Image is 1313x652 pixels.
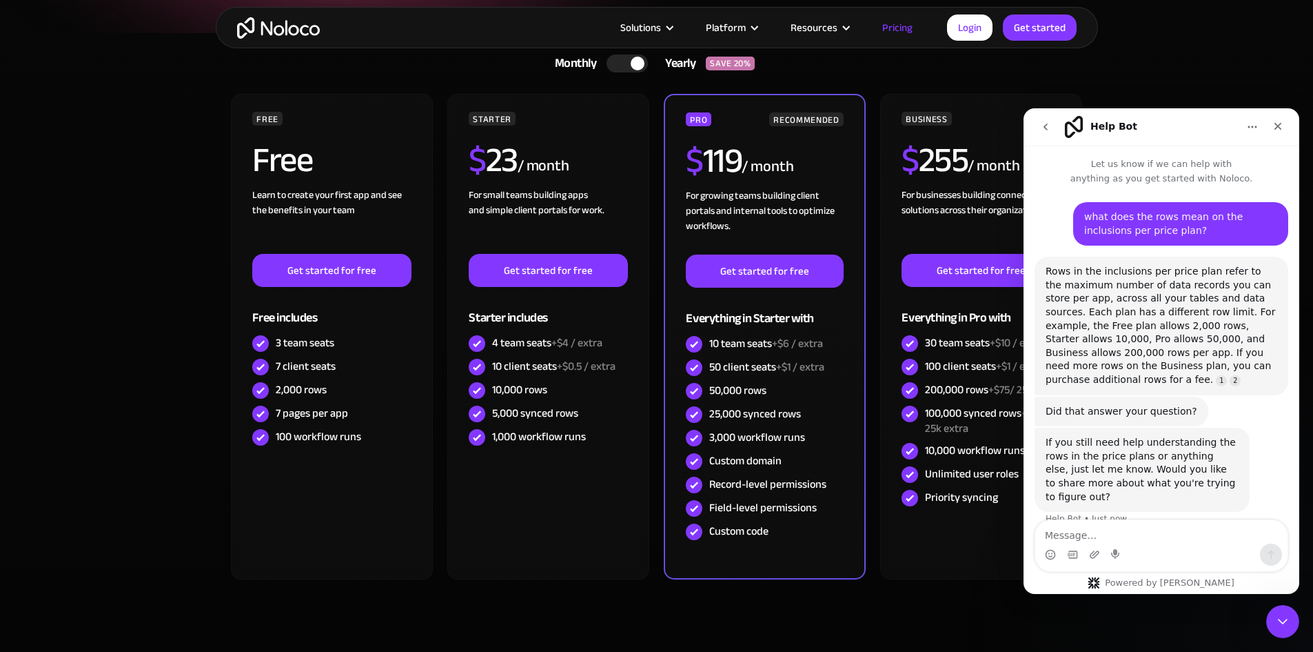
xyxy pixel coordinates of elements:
span: $ [686,128,703,193]
span: +$0.5 / extra [557,356,615,377]
div: 2,000 rows [276,382,327,397]
span: +$10 / extra [990,333,1044,353]
a: Login [947,14,993,41]
div: 200,000 rows [925,382,1060,397]
div: FREE [252,112,283,126]
div: 4 team seats [492,335,602,350]
div: 7 pages per app [276,406,348,421]
a: Get started for free [252,254,411,287]
div: BUSINESS [902,112,951,126]
div: Custom code [709,524,769,539]
span: +$4 / extra [551,333,602,353]
div: 7 client seats [276,359,336,374]
div: RECOMMENDED [769,112,843,126]
div: Platform [689,19,773,37]
div: Resources [791,19,837,37]
div: Platform [706,19,746,37]
h2: 119 [686,144,742,178]
h2: 23 [469,143,518,177]
div: 100 workflow runs [276,429,361,444]
h2: Free [252,143,312,177]
div: 5,000 synced rows [492,406,578,421]
div: For small teams building apps and simple client portals for work. ‍ [469,188,627,254]
h2: 255 [902,143,968,177]
div: For businesses building connected solutions across their organization. ‍ [902,188,1060,254]
a: home [237,17,320,39]
a: Get started for free [686,255,843,288]
span: +$1 / extra [996,356,1044,377]
div: Everything in Starter with [686,288,843,333]
span: +$1 / extra [776,357,824,377]
a: Get started for free [469,254,627,287]
div: 3,000 workflow runs [709,430,805,445]
div: Free includes [252,287,411,332]
div: Everything in Pro with [902,287,1060,332]
div: / month [968,155,1019,177]
div: Solutions [620,19,661,37]
div: 30 team seats [925,335,1044,350]
div: Yearly [648,53,706,74]
span: +$75/ 25k extra [925,403,1048,439]
div: 3 team seats [276,335,334,350]
div: 50,000 rows [709,383,766,398]
div: For growing teams building client portals and internal tools to optimize workflows. [686,188,843,255]
div: Learn to create your first app and see the benefits in your team ‍ [252,188,411,254]
div: 10 team seats [709,336,823,351]
div: Unlimited user roles [925,466,1019,482]
span: $ [469,128,486,192]
div: Solutions [603,19,689,37]
iframe: Intercom live chat [1266,605,1299,638]
div: Starter includes [469,287,627,332]
div: 10,000 workflow runs [925,443,1025,458]
div: 50 client seats [709,359,824,375]
div: Resources [773,19,865,37]
span: +$6 / extra [772,333,823,354]
div: 1,000 workflow runs [492,429,586,444]
div: 25,000 synced rows [709,406,801,422]
div: 100 client seats [925,359,1044,374]
div: Priority syncing [925,490,998,505]
div: Record-level permissions [709,477,826,492]
span: $ [902,128,919,192]
div: Field-level permissions [709,500,817,515]
a: Get started for free [902,254,1060,287]
div: / month [742,156,793,178]
span: +$75/ 25k extra [988,379,1060,400]
a: Pricing [865,19,930,37]
div: / month [518,155,569,177]
a: Get started [1003,14,1077,41]
div: 10,000 rows [492,382,547,397]
div: 100,000 synced rows [925,406,1060,436]
iframe: Intercom live chat [1024,108,1299,594]
div: PRO [686,112,711,126]
div: Monthly [538,53,607,74]
div: 10 client seats [492,359,615,374]
div: SAVE 20% [706,57,755,70]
